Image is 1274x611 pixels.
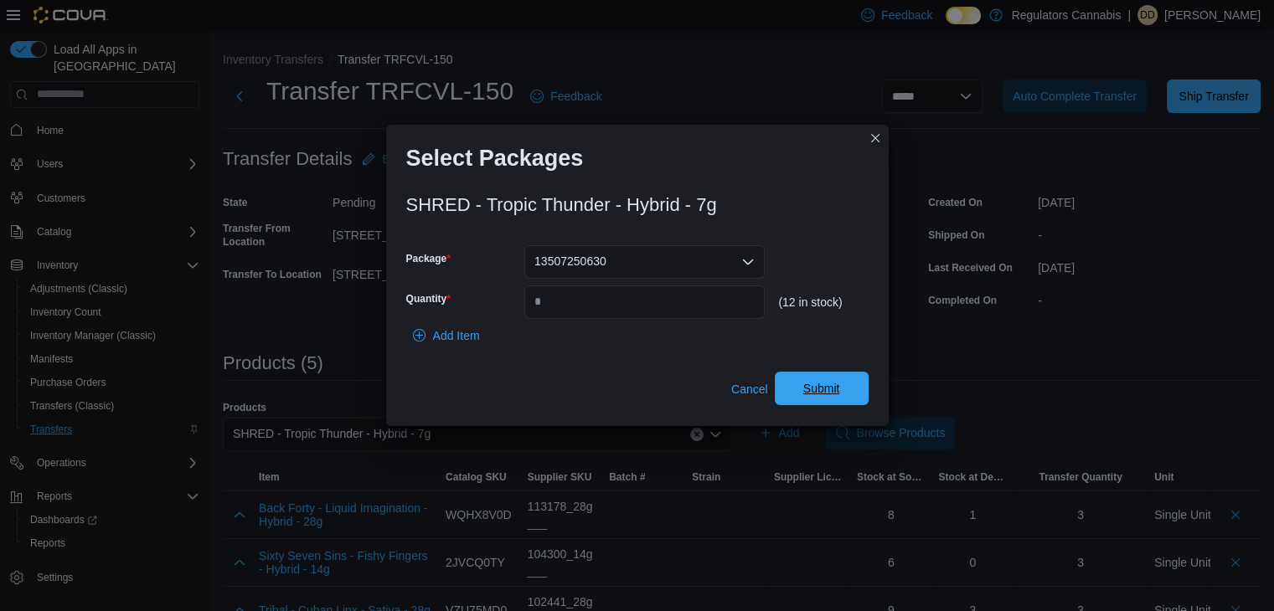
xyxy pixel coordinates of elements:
[865,128,885,148] button: Closes this modal window
[775,372,869,405] button: Submit
[433,327,480,344] span: Add Item
[741,255,755,269] button: Open list of options
[803,380,840,397] span: Submit
[534,251,606,271] span: 13507250630
[725,372,775,406] button: Cancel
[731,381,768,398] span: Cancel
[406,319,487,352] button: Add Item
[406,292,451,305] label: Quantity
[778,295,868,309] div: (12 in stock)
[406,195,717,215] h3: SHRED - Tropic Thunder - Hybrid - 7g
[406,252,451,265] label: Package
[406,145,584,172] h1: Select Packages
